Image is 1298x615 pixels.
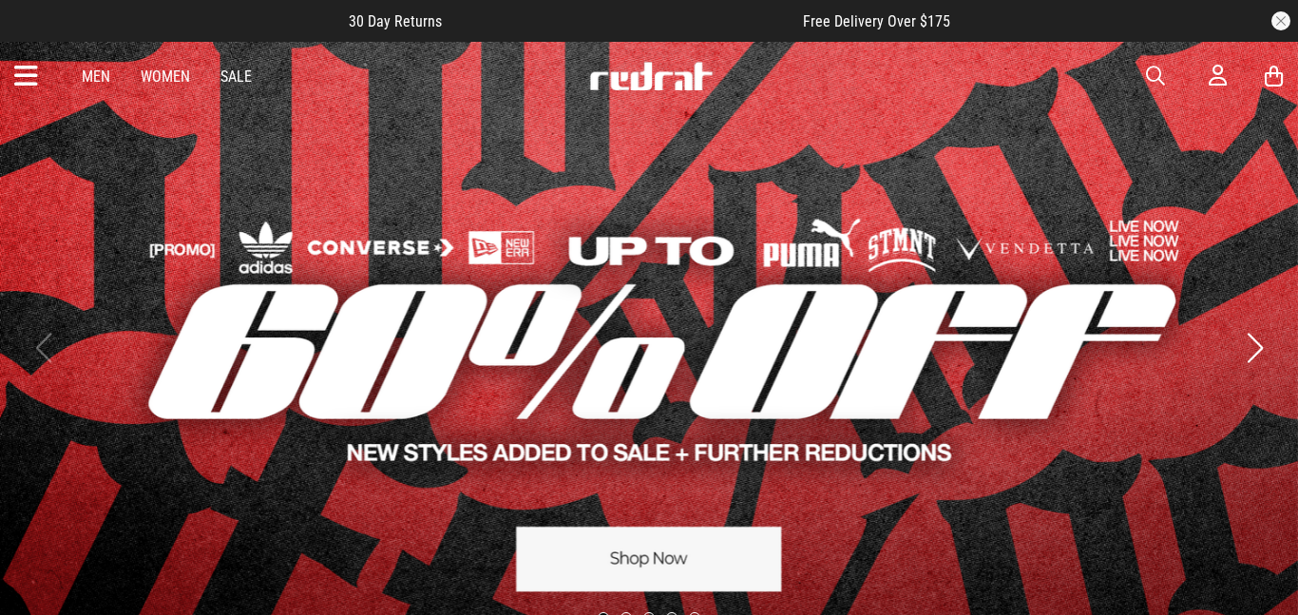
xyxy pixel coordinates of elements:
img: Redrat logo [588,62,714,90]
iframe: Customer reviews powered by Trustpilot [480,11,765,30]
span: Free Delivery Over $175 [803,12,950,30]
a: Men [82,67,110,86]
button: Next slide [1242,327,1268,369]
a: Sale [220,67,252,86]
button: Previous slide [30,327,56,369]
a: Women [141,67,190,86]
span: 30 Day Returns [349,12,442,30]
